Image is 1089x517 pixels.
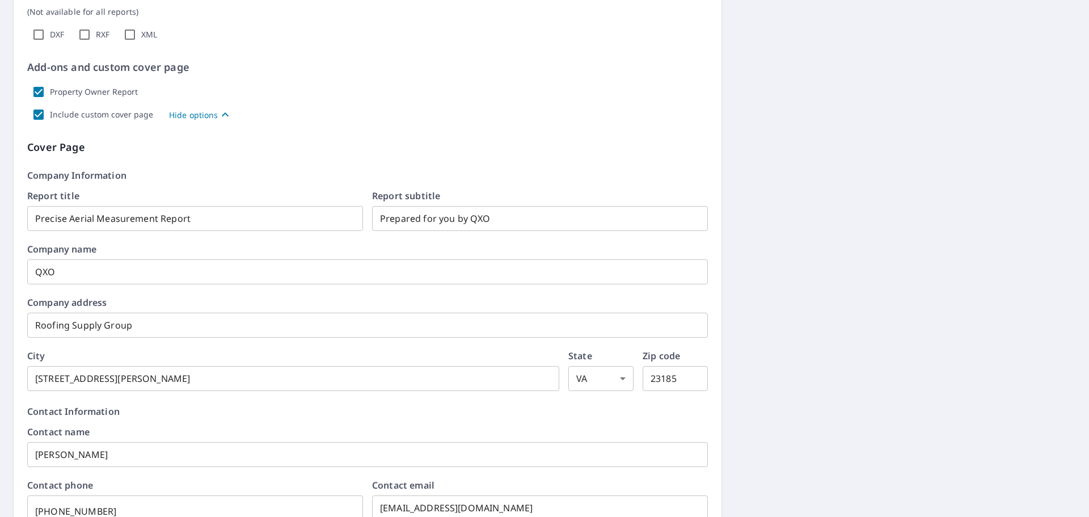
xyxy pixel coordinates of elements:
label: RXF [96,30,109,40]
p: Company Information [27,169,708,182]
p: Cover Page [27,140,708,155]
label: Zip code [643,351,708,360]
em: VA [576,373,587,384]
label: Contact name [27,427,708,436]
label: Company name [27,245,708,254]
button: Hide options [169,108,232,121]
label: Report title [27,191,363,200]
p: Hide options [169,109,218,121]
label: Include custom cover page [50,110,153,120]
label: Contact email [372,481,708,490]
label: DXF [50,30,64,40]
p: Contact Information [27,405,708,418]
label: Company address [27,298,708,307]
label: State [568,351,634,360]
label: Report subtitle [372,191,708,200]
label: City [27,351,559,360]
p: Add-ons and custom cover page [27,60,708,75]
label: XML [141,30,157,40]
div: VA [568,366,634,391]
p: (Not available for all reports) [27,6,708,18]
label: Contact phone [27,481,363,490]
label: Property Owner Report [50,87,138,97]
